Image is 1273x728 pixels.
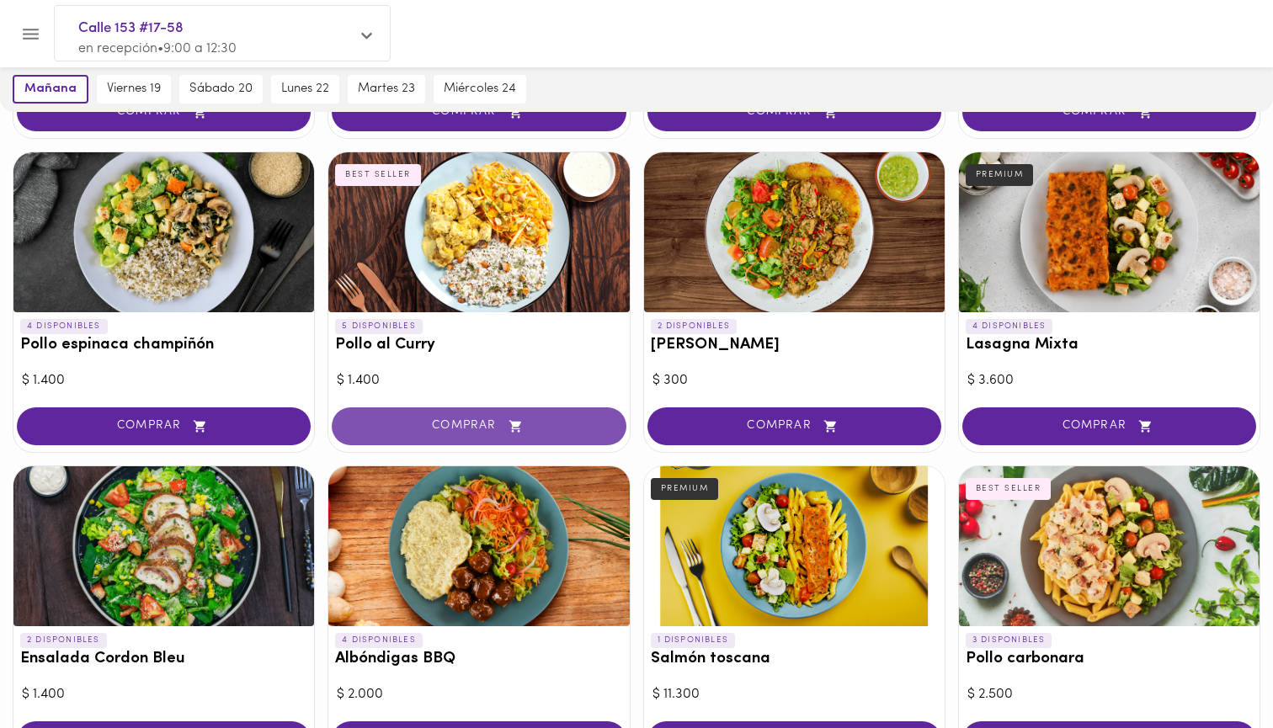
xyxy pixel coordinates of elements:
[78,18,349,40] span: Calle 153 #17-58
[983,105,1235,120] span: COMPRAR
[20,633,107,648] p: 2 DISPONIBLES
[358,82,415,97] span: martes 23
[20,651,307,668] h3: Ensalada Cordon Bleu
[668,419,920,433] span: COMPRAR
[335,164,421,186] div: BEST SELLER
[22,685,306,704] div: $ 1.400
[652,371,936,391] div: $ 300
[335,337,622,354] h3: Pollo al Curry
[10,13,51,55] button: Menu
[353,105,605,120] span: COMPRAR
[189,82,253,97] span: sábado 20
[651,478,719,500] div: PREMIUM
[1175,630,1256,711] iframe: Messagebird Livechat Widget
[651,319,738,334] p: 2 DISPONIBLES
[967,685,1251,704] div: $ 2.500
[652,685,936,704] div: $ 11.300
[328,152,629,312] div: Pollo al Curry
[348,75,425,104] button: martes 23
[78,42,237,56] span: en recepción • 9:00 a 12:30
[644,466,945,626] div: Salmón toscana
[20,319,108,334] p: 4 DISPONIBLES
[967,371,1251,391] div: $ 3.600
[179,75,263,104] button: sábado 20
[13,152,314,312] div: Pollo espinaca champiñón
[647,93,941,131] button: COMPRAR
[966,633,1052,648] p: 3 DISPONIBLES
[20,337,307,354] h3: Pollo espinaca champiñón
[644,152,945,312] div: Arroz chaufa
[38,419,290,433] span: COMPRAR
[332,93,626,131] button: COMPRAR
[668,105,920,120] span: COMPRAR
[959,152,1260,312] div: Lasagna Mixta
[962,407,1256,445] button: COMPRAR
[444,82,516,97] span: miércoles 24
[107,82,161,97] span: viernes 19
[281,82,329,97] span: lunes 22
[332,407,626,445] button: COMPRAR
[24,82,77,97] span: mañana
[966,478,1052,500] div: BEST SELLER
[962,93,1256,131] button: COMPRAR
[651,337,938,354] h3: [PERSON_NAME]
[13,75,88,104] button: mañana
[17,93,311,131] button: COMPRAR
[966,319,1053,334] p: 4 DISPONIBLES
[335,633,423,648] p: 4 DISPONIBLES
[13,466,314,626] div: Ensalada Cordon Bleu
[651,633,736,648] p: 1 DISPONIBLES
[966,337,1253,354] h3: Lasagna Mixta
[647,407,941,445] button: COMPRAR
[22,371,306,391] div: $ 1.400
[335,651,622,668] h3: Albóndigas BBQ
[983,419,1235,433] span: COMPRAR
[337,371,621,391] div: $ 1.400
[651,651,938,668] h3: Salmón toscana
[335,319,423,334] p: 5 DISPONIBLES
[959,466,1260,626] div: Pollo carbonara
[337,685,621,704] div: $ 2.000
[271,75,339,104] button: lunes 22
[966,164,1034,186] div: PREMIUM
[97,75,171,104] button: viernes 19
[17,407,311,445] button: COMPRAR
[38,105,290,120] span: COMPRAR
[328,466,629,626] div: Albóndigas BBQ
[353,419,605,433] span: COMPRAR
[966,651,1253,668] h3: Pollo carbonara
[434,75,526,104] button: miércoles 24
